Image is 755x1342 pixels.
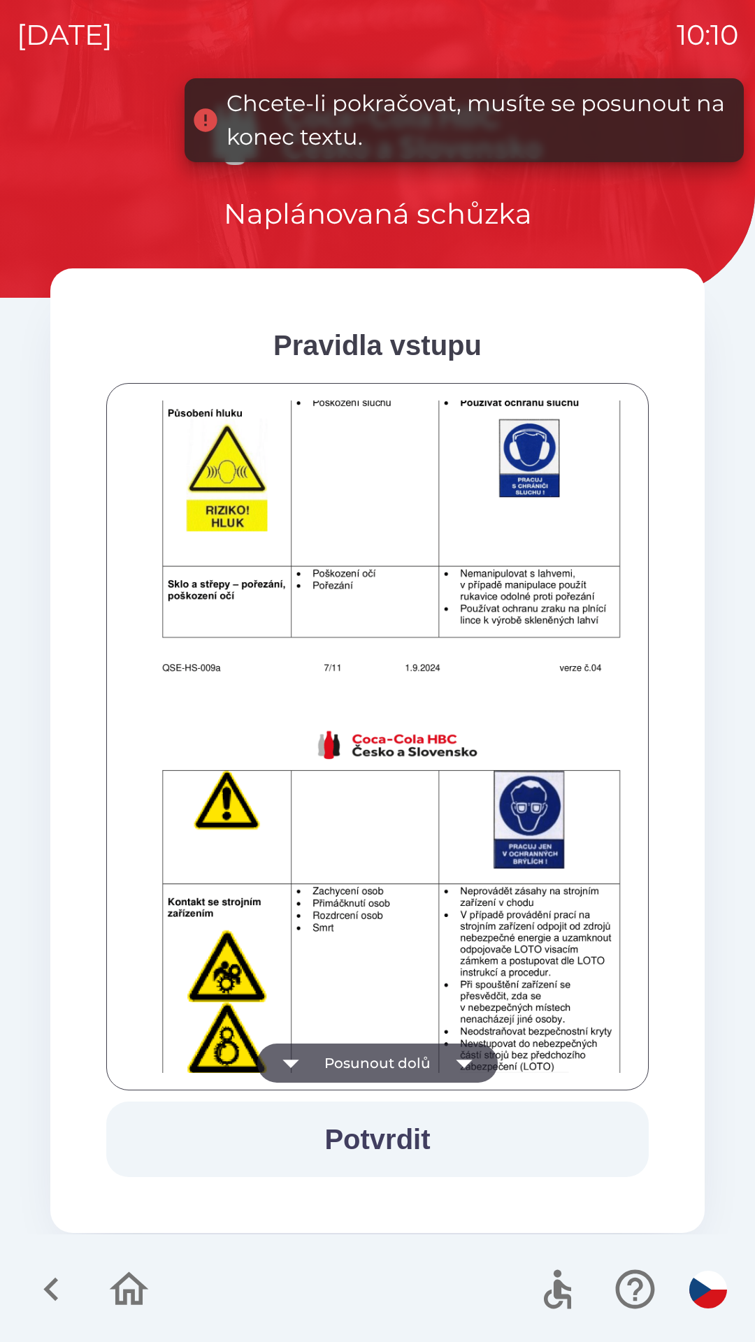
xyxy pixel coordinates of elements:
p: [DATE] [17,14,113,56]
button: Posunout dolů [257,1044,498,1083]
div: Pravidla vstupu [106,324,649,366]
button: Potvrdit [106,1102,649,1177]
img: Logo [50,98,705,165]
img: cs flag [689,1271,727,1308]
p: Naplánovaná schůzka [224,193,532,235]
div: Chcete-li pokračovat, musíte se posunout na konec textu. [226,87,730,154]
p: 10:10 [677,14,738,56]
